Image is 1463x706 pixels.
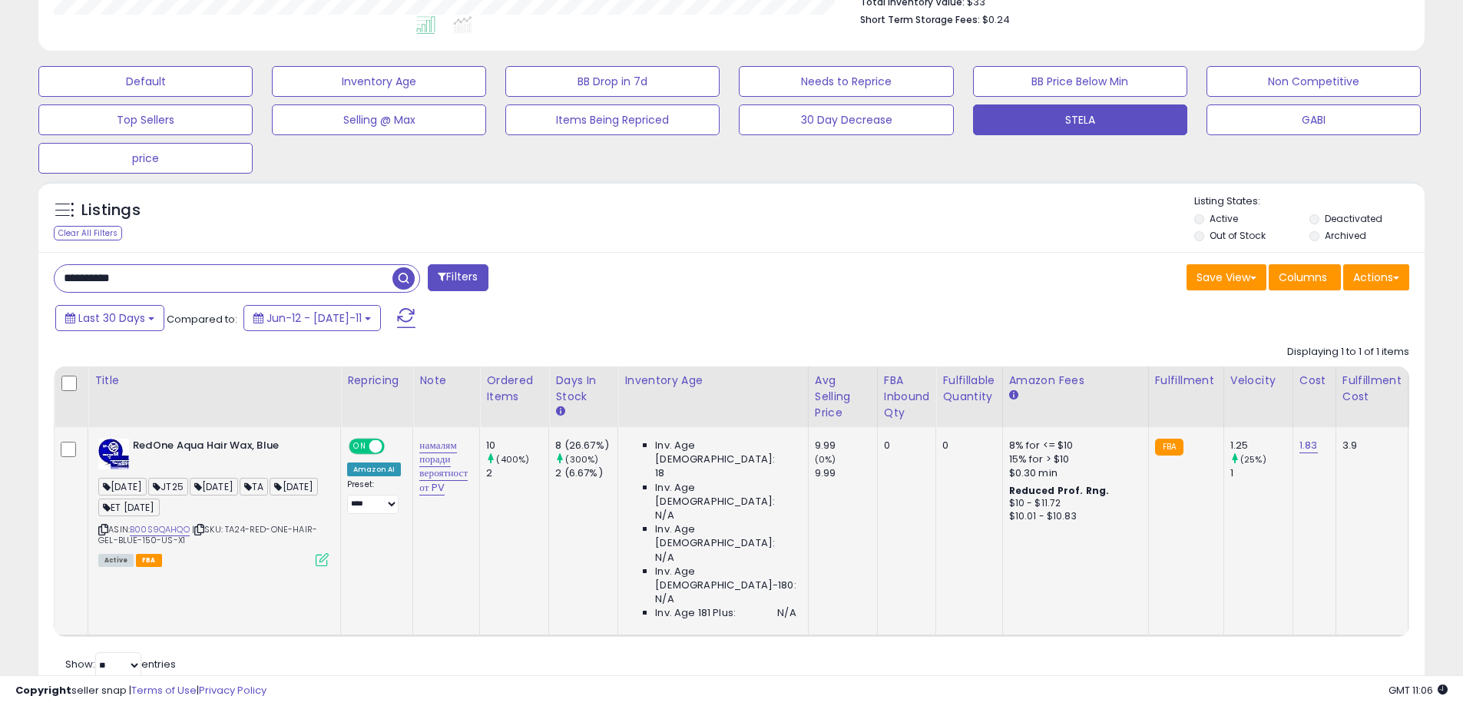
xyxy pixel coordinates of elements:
[973,66,1187,97] button: BB Price Below Min
[655,466,664,480] span: 18
[1299,438,1318,453] a: 1.83
[496,453,529,466] small: (400%)
[1269,264,1341,290] button: Columns
[1210,212,1238,225] label: Active
[973,104,1187,135] button: STELA
[777,606,796,620] span: N/A
[98,499,160,516] span: ET [DATE]
[942,439,990,452] div: 0
[1206,104,1421,135] button: GABI
[1342,439,1396,452] div: 3.9
[98,439,329,565] div: ASIN:
[884,439,925,452] div: 0
[655,522,796,550] span: Inv. Age [DEMOGRAPHIC_DATA]:
[1343,264,1409,290] button: Actions
[815,466,877,480] div: 9.99
[1009,373,1142,389] div: Amazon Fees
[1342,373,1402,405] div: Fulfillment Cost
[243,305,381,331] button: Jun-12 - [DATE]-11
[1009,439,1137,452] div: 8% for <= $10
[131,683,197,698] a: Terms of Use
[815,373,871,421] div: Avg Selling Price
[860,13,980,26] b: Short Term Storage Fees:
[167,312,237,326] span: Compared to:
[148,478,188,496] span: JT25
[1009,497,1137,510] div: $10 - $11.72
[486,439,548,452] div: 10
[1155,373,1217,389] div: Fulfillment
[655,551,674,565] span: N/A
[1187,264,1266,290] button: Save View
[94,373,334,389] div: Title
[1155,439,1183,456] small: FBA
[55,305,164,331] button: Last 30 Days
[38,143,253,174] button: price
[942,373,995,405] div: Fulfillable Quantity
[1325,212,1382,225] label: Deactivated
[272,104,486,135] button: Selling @ Max
[136,554,162,567] span: FBA
[655,509,674,522] span: N/A
[130,523,190,536] a: B00S9QAHQO
[38,66,253,97] button: Default
[1240,453,1266,466] small: (25%)
[655,481,796,509] span: Inv. Age [DEMOGRAPHIC_DATA]:
[350,440,369,453] span: ON
[240,478,268,496] span: TA
[98,478,147,496] span: [DATE]
[98,439,129,469] img: 51nlGVX4RdL._SL40_.jpg
[1325,229,1366,242] label: Archived
[555,405,564,419] small: Days In Stock.
[272,66,486,97] button: Inventory Age
[15,683,71,698] strong: Copyright
[419,438,468,496] a: намалям поради вероятност от PV
[555,373,611,405] div: Days In Stock
[81,200,141,221] h5: Listings
[54,226,122,240] div: Clear All Filters
[505,66,720,97] button: BB Drop in 7d
[1287,345,1409,360] div: Displaying 1 to 1 of 1 items
[982,12,1010,27] span: $0.24
[815,439,877,452] div: 9.99
[190,478,238,496] span: [DATE]
[555,439,617,452] div: 8 (26.67%)
[1009,510,1137,523] div: $10.01 - $10.83
[486,373,542,405] div: Ordered Items
[1299,373,1329,389] div: Cost
[505,104,720,135] button: Items Being Repriced
[655,565,796,592] span: Inv. Age [DEMOGRAPHIC_DATA]-180:
[199,683,266,698] a: Privacy Policy
[270,478,318,496] span: [DATE]
[555,466,617,480] div: 2 (6.67%)
[133,439,319,457] b: RedOne Aqua Hair Wax, Blue
[739,104,953,135] button: 30 Day Decrease
[1279,270,1327,285] span: Columns
[266,310,362,326] span: Jun-12 - [DATE]-11
[1194,194,1425,209] p: Listing States:
[624,373,801,389] div: Inventory Age
[1389,683,1448,698] span: 2025-08-11 11:06 GMT
[347,373,406,389] div: Repricing
[65,657,176,671] span: Show: entries
[1206,66,1421,97] button: Non Competitive
[98,523,317,546] span: | SKU: TA24-RED-ONE-HAIR-GEL-BLUE-150-US-X1
[1009,389,1018,403] small: Amazon Fees.
[565,453,598,466] small: (300%)
[347,462,401,476] div: Amazon AI
[655,439,796,466] span: Inv. Age [DEMOGRAPHIC_DATA]:
[1009,466,1137,480] div: $0.30 min
[1230,466,1293,480] div: 1
[1230,373,1286,389] div: Velocity
[815,453,836,466] small: (0%)
[347,479,401,514] div: Preset:
[15,684,266,698] div: seller snap | |
[419,373,473,389] div: Note
[1210,229,1266,242] label: Out of Stock
[655,606,736,620] span: Inv. Age 181 Plus:
[382,440,407,453] span: OFF
[486,466,548,480] div: 2
[428,264,488,291] button: Filters
[38,104,253,135] button: Top Sellers
[655,592,674,606] span: N/A
[1009,484,1110,497] b: Reduced Prof. Rng.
